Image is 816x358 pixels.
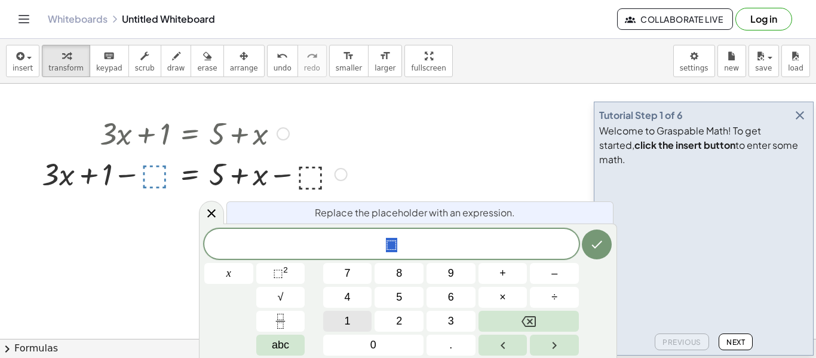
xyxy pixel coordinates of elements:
div: Tutorial Step 1 of 6 [599,108,683,123]
i: format_size [379,49,391,63]
button: undoundo [267,45,298,77]
button: Divide [530,287,579,308]
button: 3 [427,311,476,332]
span: redo [304,64,320,72]
span: scrub [135,64,155,72]
button: Plus [478,263,527,284]
sup: 2 [283,265,288,274]
span: x [226,265,231,281]
button: 2 [375,311,424,332]
button: Fraction [256,311,305,332]
span: ÷ [551,289,557,305]
i: keyboard [103,49,115,63]
button: Right arrow [530,335,579,356]
button: Squared [256,263,305,284]
button: 7 [323,263,372,284]
span: Replace the placeholder with an expression. [315,206,515,220]
button: 4 [323,287,372,308]
span: 5 [396,289,402,305]
button: insert [6,45,39,77]
span: 4 [345,289,351,305]
span: . [449,337,452,353]
span: load [788,64,803,72]
button: Done [582,230,612,259]
button: Times [478,287,527,308]
span: 8 [396,265,402,281]
button: keyboardkeypad [90,45,129,77]
button: scrub [128,45,161,77]
button: 5 [375,287,424,308]
button: Log in [735,8,792,30]
span: 7 [345,265,351,281]
button: fullscreen [404,45,452,77]
button: Collaborate Live [617,8,733,30]
a: Whiteboards [48,13,108,25]
button: 1 [323,311,372,332]
button: draw [161,45,192,77]
span: transform [48,64,84,72]
button: new [717,45,746,77]
button: format_sizelarger [368,45,402,77]
button: save [748,45,779,77]
button: 8 [375,263,424,284]
span: save [755,64,772,72]
span: 1 [345,313,351,329]
button: redoredo [297,45,327,77]
button: Alphabet [256,335,305,356]
span: draw [167,64,185,72]
span: ⬚ [273,267,283,279]
span: undo [274,64,292,72]
span: √ [278,289,284,305]
button: Backspace [478,311,579,332]
span: – [551,265,557,281]
span: abc [272,337,289,353]
span: 2 [396,313,402,329]
button: Next [719,333,753,350]
span: fullscreen [411,64,446,72]
span: new [724,64,739,72]
span: insert [13,64,33,72]
span: Next [726,338,745,347]
span: + [499,265,506,281]
span: arrange [230,64,258,72]
span: 0 [370,337,376,353]
button: Toggle navigation [14,10,33,29]
span: keypad [96,64,122,72]
span: larger [375,64,395,72]
button: settings [673,45,715,77]
button: arrange [223,45,265,77]
button: x [204,263,253,284]
span: Collaborate Live [627,14,723,25]
div: Welcome to Graspable Math! To get started, to enter some math. [599,124,808,167]
button: Minus [530,263,579,284]
span: 9 [448,265,454,281]
button: . [427,335,476,356]
button: Square root [256,287,305,308]
button: format_sizesmaller [329,45,369,77]
i: redo [306,49,318,63]
button: 0 [323,335,424,356]
span: 6 [448,289,454,305]
span: settings [680,64,708,72]
i: undo [277,49,288,63]
button: 6 [427,287,476,308]
span: ⬚ [386,238,397,252]
button: transform [42,45,90,77]
button: 9 [427,263,476,284]
span: smaller [336,64,362,72]
i: format_size [343,49,354,63]
span: erase [197,64,217,72]
button: load [781,45,810,77]
span: × [499,289,506,305]
button: erase [191,45,223,77]
b: click the insert button [634,139,735,151]
button: Left arrow [478,335,527,356]
span: 3 [448,313,454,329]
